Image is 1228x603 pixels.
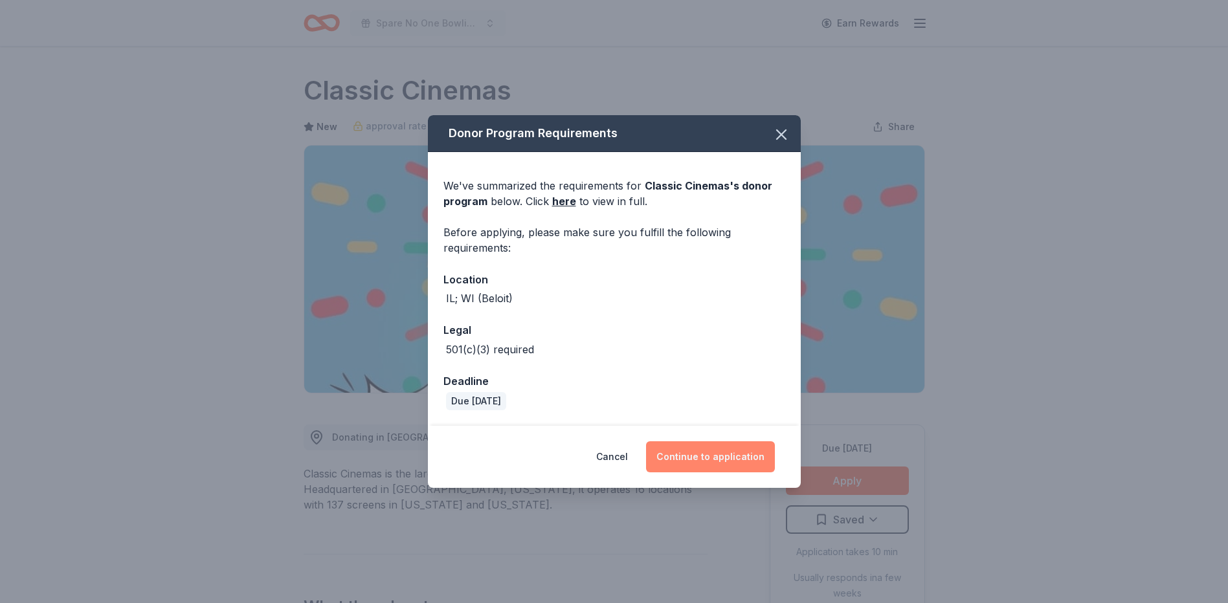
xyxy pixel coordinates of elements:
[443,178,785,209] div: We've summarized the requirements for below. Click to view in full.
[446,342,534,357] div: 501(c)(3) required
[596,441,628,472] button: Cancel
[446,291,513,306] div: IL; WI (Beloit)
[428,115,801,152] div: Donor Program Requirements
[552,193,576,209] a: here
[443,322,785,338] div: Legal
[446,392,506,410] div: Due [DATE]
[443,271,785,288] div: Location
[443,225,785,256] div: Before applying, please make sure you fulfill the following requirements:
[646,441,775,472] button: Continue to application
[443,373,785,389] div: Deadline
